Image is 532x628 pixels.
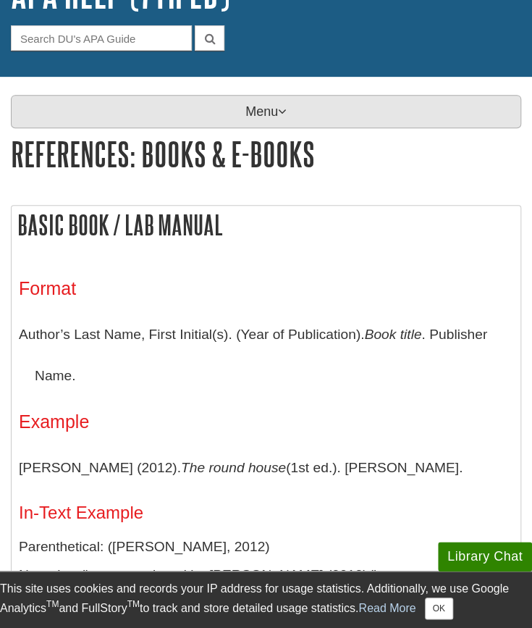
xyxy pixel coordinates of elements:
[19,537,513,558] p: Parenthetical: ([PERSON_NAME], 2012)
[127,599,140,609] sup: TM
[425,598,453,619] button: Close
[19,314,513,397] p: Author’s Last Name, First Initial(s). (Year of Publication). . Publisher Name.
[19,447,513,489] p: [PERSON_NAME] (2012). (1st ed.). [PERSON_NAME].
[11,135,521,172] h1: References: Books & E-books
[181,460,286,475] i: The round house
[358,601,415,614] a: Read More
[364,327,421,342] i: Book title
[19,411,513,432] h3: Example
[19,565,513,586] p: Narrative: "... as mentioned by [PERSON_NAME] (2012),"
[19,503,513,522] h4: In-Text Example
[438,542,532,572] button: Library Chat
[11,25,192,51] input: Search DU's APA Guide
[19,278,513,299] h3: Format
[12,206,520,244] h2: Basic Book / Lab Manual
[11,95,521,128] p: Menu
[46,599,59,609] sup: TM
